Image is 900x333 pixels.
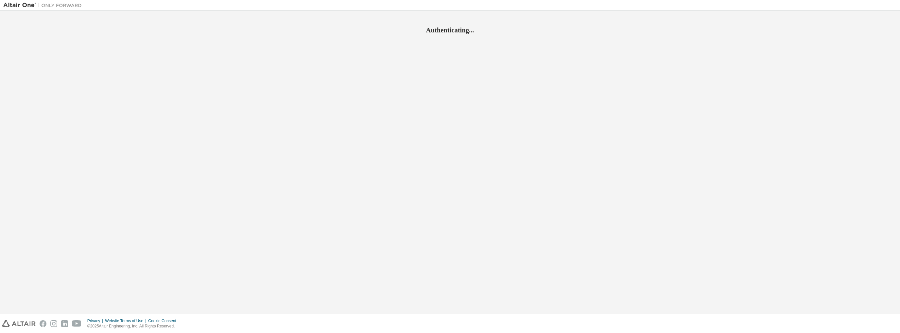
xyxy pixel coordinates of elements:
[3,2,85,9] img: Altair One
[87,324,180,329] p: © 2025 Altair Engineering, Inc. All Rights Reserved.
[2,320,36,327] img: altair_logo.svg
[87,318,105,324] div: Privacy
[105,318,148,324] div: Website Terms of Use
[40,320,46,327] img: facebook.svg
[3,26,897,34] h2: Authenticating...
[72,320,81,327] img: youtube.svg
[148,318,180,324] div: Cookie Consent
[50,320,57,327] img: instagram.svg
[61,320,68,327] img: linkedin.svg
